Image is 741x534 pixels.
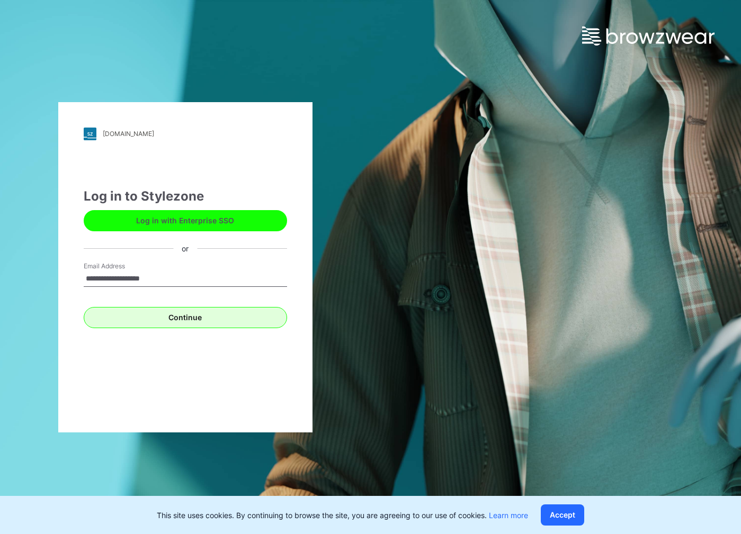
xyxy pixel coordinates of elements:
button: Continue [84,307,287,328]
div: or [173,243,197,254]
button: Accept [541,504,584,526]
a: Learn more [489,511,528,520]
div: Log in to Stylezone [84,187,287,206]
p: This site uses cookies. By continuing to browse the site, you are agreeing to our use of cookies. [157,510,528,521]
label: Email Address [84,261,158,271]
img: browzwear-logo.e42bd6dac1945053ebaf764b6aa21510.svg [582,26,715,46]
img: stylezone-logo.562084cfcfab977791bfbf7441f1a819.svg [84,128,96,140]
button: Log in with Enterprise SSO [84,210,287,231]
a: [DOMAIN_NAME] [84,128,287,140]
div: [DOMAIN_NAME] [103,130,154,138]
